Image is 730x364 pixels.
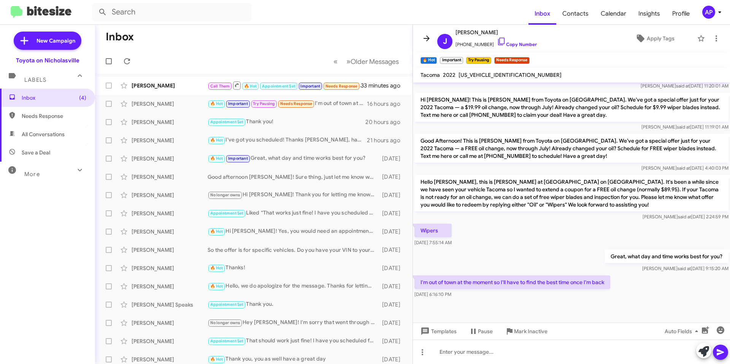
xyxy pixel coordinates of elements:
[378,337,406,345] div: [DATE]
[378,319,406,327] div: [DATE]
[210,101,223,106] span: 🔥 Hot
[208,81,361,90] div: I don't need an oil change at this time. I haven't driven 10,000 yet.
[210,84,230,89] span: Call Them
[132,155,208,162] div: [PERSON_NAME]
[228,156,248,161] span: Important
[208,154,378,163] div: Great, what day and time works best for you?
[132,137,208,144] div: [PERSON_NAME]
[463,324,499,338] button: Pause
[79,94,86,102] span: (4)
[228,101,248,106] span: Important
[378,283,406,290] div: [DATE]
[641,124,728,130] span: [PERSON_NAME] [DATE] 11:19:01 AM
[443,72,455,78] span: 2022
[132,191,208,199] div: [PERSON_NAME]
[208,227,378,236] div: Hi [PERSON_NAME]! Yes, you would need an appointment for that, it wouldn't take long at all. Do y...
[329,54,403,69] nav: Page navigation example
[132,210,208,217] div: [PERSON_NAME]
[208,318,378,327] div: Hey [PERSON_NAME]! I'm sorry that went through again! I'm not sure why it didn't remove you from ...
[642,265,728,271] span: [PERSON_NAME] [DATE] 9:15:20 AM
[22,130,65,138] span: All Conversations
[455,28,537,37] span: [PERSON_NAME]
[132,319,208,327] div: [PERSON_NAME]
[208,191,378,199] div: Hi [PERSON_NAME]! Thank you for letting me know. Have a great day!
[132,118,208,126] div: [PERSON_NAME]
[632,3,666,25] span: Insights
[421,57,437,64] small: 🔥 Hot
[378,264,406,272] div: [DATE]
[253,101,275,106] span: Try Pausing
[210,138,223,143] span: 🔥 Hot
[414,240,452,245] span: [DATE] 7:55:14 AM
[365,118,406,126] div: 20 hours ago
[528,3,556,25] a: Inbox
[208,264,378,272] div: Thanks!
[413,324,463,338] button: Templates
[367,100,406,108] div: 16 hours ago
[244,84,257,89] span: 🔥 Hot
[24,76,46,83] span: Labels
[106,31,134,43] h1: Inbox
[702,6,715,19] div: AP
[421,72,440,78] span: Tacoma
[208,246,378,254] div: So the offer is for specific vehicles. Do you have your VIN to your Camry? I can see if there are...
[595,3,632,25] span: Calendar
[208,209,378,218] div: Liked “That works just fine! I have you scheduled for 8:30 AM - [DATE]. Let me know if you need a...
[443,35,447,48] span: J
[659,324,707,338] button: Auto Fields
[132,173,208,181] div: [PERSON_NAME]
[414,275,610,289] p: I'm out of town at the moment so I'll have to find the best time once I'm back
[210,192,240,197] span: No longer owns
[210,229,223,234] span: 🔥 Hot
[333,57,338,66] span: «
[497,41,537,47] a: Copy Number
[342,54,403,69] button: Next
[329,54,342,69] button: Previous
[132,100,208,108] div: [PERSON_NAME]
[478,324,493,338] span: Pause
[605,250,728,263] p: Great, what day and time works best for you?
[677,165,690,171] span: said at
[459,72,562,78] span: [US_VEHICLE_IDENTIFICATION_NUMBER]
[22,112,86,120] span: Needs Response
[132,356,208,363] div: [PERSON_NAME]
[556,3,595,25] a: Contacts
[676,83,689,89] span: said at
[641,83,728,89] span: [PERSON_NAME] [DATE] 11:20:01 AM
[132,301,208,308] div: [PERSON_NAME] Speaks
[346,57,351,66] span: »
[208,300,378,309] div: Thank you.
[210,284,223,289] span: 🔥 Hot
[351,57,399,66] span: Older Messages
[361,82,406,89] div: 33 minutes ago
[92,3,252,21] input: Search
[455,37,537,48] span: [PHONE_NUMBER]
[210,119,244,124] span: Appointment Set
[378,356,406,363] div: [DATE]
[132,283,208,290] div: [PERSON_NAME]
[208,136,367,145] div: I've got you scheduled! Thanks [PERSON_NAME], have a great day!
[378,155,406,162] div: [DATE]
[210,211,244,216] span: Appointment Set
[208,337,378,345] div: That should work just fine! I have you scheduled for 10:00 AM - [DATE]. Let me know if you need a...
[414,134,728,163] p: Good Afternoon! This is [PERSON_NAME] from Toyota on [GEOGRAPHIC_DATA]. We’ve got a special offer...
[466,57,491,64] small: Try Pausing
[300,84,320,89] span: Important
[378,191,406,199] div: [DATE]
[132,264,208,272] div: [PERSON_NAME]
[132,82,208,89] div: [PERSON_NAME]
[14,32,81,50] a: New Campaign
[643,214,728,219] span: [PERSON_NAME] [DATE] 2:24:59 PM
[208,173,378,181] div: Good afternoon [PERSON_NAME]! Sure thing, just let me know when you'd like to come in! :)
[616,32,693,45] button: Apply Tags
[414,224,452,237] p: Wipers
[678,265,691,271] span: said at
[378,210,406,217] div: [DATE]
[494,57,529,64] small: Needs Response
[696,6,722,19] button: AP
[647,32,674,45] span: Apply Tags
[210,265,223,270] span: 🔥 Hot
[132,337,208,345] div: [PERSON_NAME]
